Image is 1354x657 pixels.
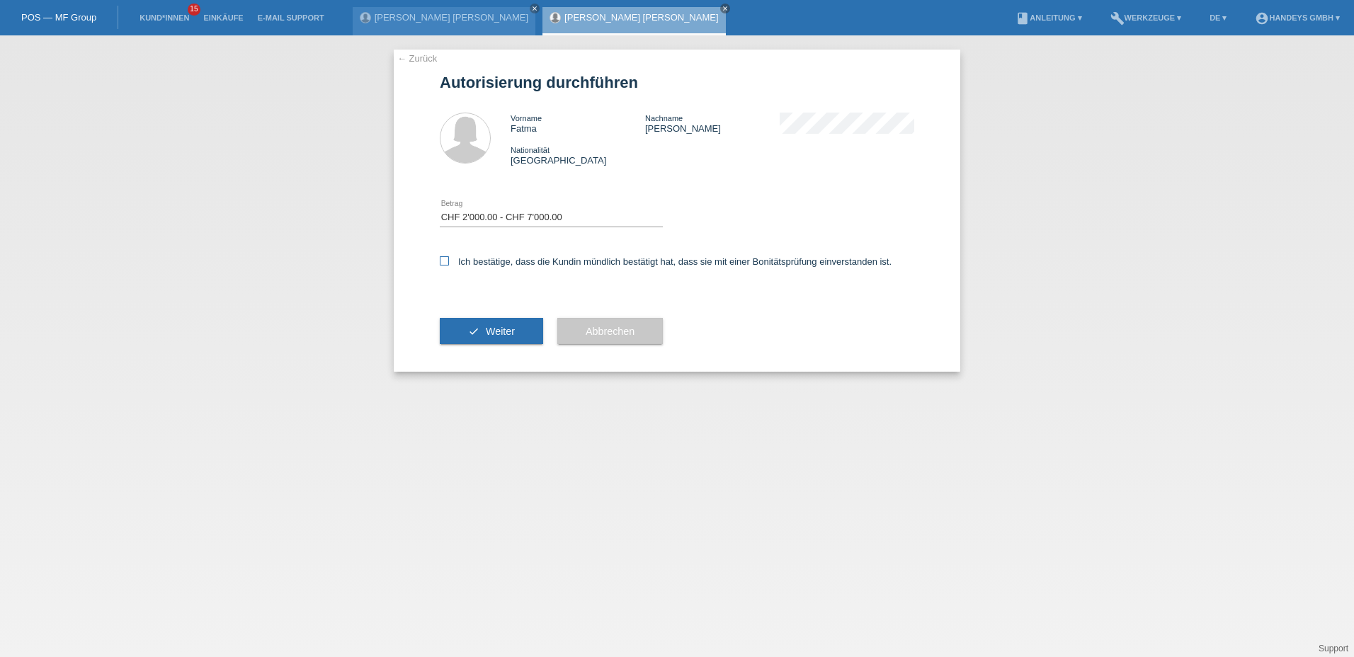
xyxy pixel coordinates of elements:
[21,12,96,23] a: POS — MF Group
[645,114,683,122] span: Nachname
[557,318,663,345] button: Abbrechen
[586,326,635,337] span: Abbrechen
[196,13,250,22] a: Einkäufe
[251,13,331,22] a: E-Mail Support
[440,74,914,91] h1: Autorisierung durchführen
[511,114,542,122] span: Vorname
[1202,13,1234,22] a: DE ▾
[1008,13,1088,22] a: bookAnleitung ▾
[530,4,540,13] a: close
[486,326,515,337] span: Weiter
[720,4,730,13] a: close
[1103,13,1189,22] a: buildWerkzeuge ▾
[511,113,645,134] div: Fatma
[511,146,550,154] span: Nationalität
[397,53,437,64] a: ← Zurück
[531,5,538,12] i: close
[132,13,196,22] a: Kund*innen
[564,12,718,23] a: [PERSON_NAME] [PERSON_NAME]
[375,12,528,23] a: [PERSON_NAME] [PERSON_NAME]
[1015,11,1030,25] i: book
[1255,11,1269,25] i: account_circle
[722,5,729,12] i: close
[645,113,780,134] div: [PERSON_NAME]
[511,144,645,166] div: [GEOGRAPHIC_DATA]
[188,4,200,16] span: 15
[1248,13,1347,22] a: account_circleHandeys GmbH ▾
[440,318,543,345] button: check Weiter
[1319,644,1348,653] a: Support
[468,326,479,337] i: check
[440,256,892,267] label: Ich bestätige, dass die Kundin mündlich bestätigt hat, dass sie mit einer Bonitätsprüfung einvers...
[1110,11,1125,25] i: build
